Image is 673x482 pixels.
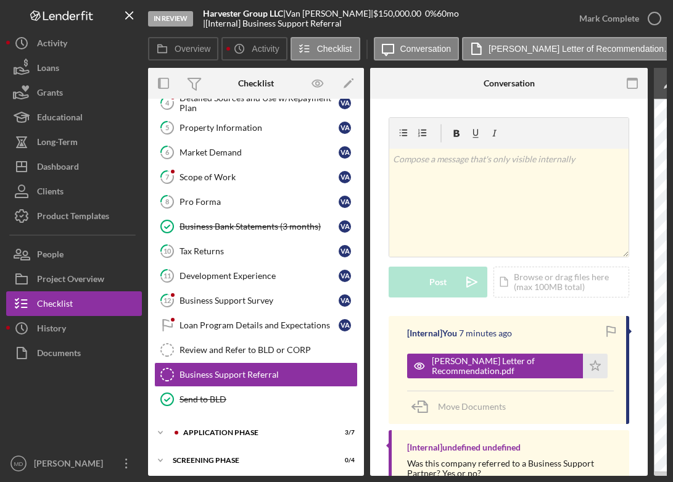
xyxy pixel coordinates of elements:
[6,451,142,476] button: MD[PERSON_NAME]
[407,459,617,478] div: Was this company referred to a Business Support Partner? Yes or no?
[373,9,425,19] div: $150,000.00
[154,264,358,288] a: 11Development ExperienceVA
[148,11,193,27] div: In Review
[567,6,667,31] button: Mark Complete
[339,220,351,233] div: V A
[374,37,460,60] button: Conversation
[37,242,64,270] div: People
[180,246,339,256] div: Tax Returns
[407,391,518,422] button: Move Documents
[317,44,352,54] label: Checklist
[175,44,210,54] label: Overview
[180,123,339,133] div: Property Information
[6,154,142,179] button: Dashboard
[37,179,64,207] div: Clients
[154,313,358,338] a: Loan Program Details and ExpectationsVA
[6,80,142,105] button: Grants
[339,196,351,208] div: V A
[339,245,351,257] div: V A
[6,316,142,341] button: History
[180,296,339,305] div: Business Support Survey
[154,140,358,165] a: 6Market DemandVA
[339,171,351,183] div: V A
[37,341,81,368] div: Documents
[221,37,287,60] button: Activity
[438,401,506,412] span: Move Documents
[183,429,324,436] div: Application Phase
[37,316,66,344] div: History
[165,197,169,206] tspan: 8
[37,130,78,157] div: Long-Term
[437,9,459,19] div: 60 mo
[579,6,639,31] div: Mark Complete
[154,387,358,412] a: Send to BLD
[31,451,111,479] div: [PERSON_NAME]
[6,130,142,154] button: Long-Term
[389,267,487,297] button: Post
[37,204,109,231] div: Product Templates
[286,9,373,19] div: Van [PERSON_NAME] |
[37,267,104,294] div: Project Overview
[6,56,142,80] button: Loans
[180,222,339,231] div: Business Bank Statements (3 months)
[203,9,286,19] div: |
[432,356,577,376] div: [PERSON_NAME] Letter of Recommendation.pdf
[484,78,535,88] div: Conversation
[37,31,67,59] div: Activity
[154,288,358,313] a: 12Business Support SurveyVA
[291,37,360,60] button: Checklist
[407,354,608,378] button: [PERSON_NAME] Letter of Recommendation.pdf
[238,78,274,88] div: Checklist
[163,247,171,255] tspan: 10
[154,91,358,115] a: 4Detailed Sources and Use w/Repayment PlanVA
[180,172,339,182] div: Scope of Work
[332,457,355,464] div: 0 / 4
[165,173,170,181] tspan: 7
[37,291,73,319] div: Checklist
[407,328,457,338] div: [Internal] You
[339,270,351,282] div: V A
[6,291,142,316] button: Checklist
[203,19,342,28] div: | [Internal] Business Support Referral
[165,123,169,131] tspan: 5
[165,99,170,107] tspan: 4
[154,214,358,239] a: Business Bank Statements (3 months)VA
[6,204,142,228] button: Product Templates
[173,457,324,464] div: Screening Phase
[154,189,358,214] a: 8Pro FormaVA
[407,443,521,452] div: [Internal] undefined undefined
[180,320,339,330] div: Loan Program Details and Expectations
[37,154,79,182] div: Dashboard
[339,294,351,307] div: V A
[180,370,357,380] div: Business Support Referral
[37,56,59,83] div: Loans
[6,267,142,291] button: Project Overview
[339,97,351,109] div: V A
[163,296,171,304] tspan: 12
[180,345,357,355] div: Review and Refer to BLD or CORP
[400,44,452,54] label: Conversation
[37,105,83,133] div: Educational
[180,148,339,157] div: Market Demand
[339,319,351,331] div: V A
[332,429,355,436] div: 3 / 7
[6,242,142,267] button: People
[154,362,358,387] a: Business Support Referral
[154,115,358,140] a: 5Property InformationVA
[154,165,358,189] a: 7Scope of WorkVA
[37,80,63,108] div: Grants
[180,271,339,281] div: Development Experience
[148,37,218,60] button: Overview
[180,394,357,404] div: Send to BLD
[6,341,142,365] button: Documents
[429,267,447,297] div: Post
[6,31,142,56] button: Activity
